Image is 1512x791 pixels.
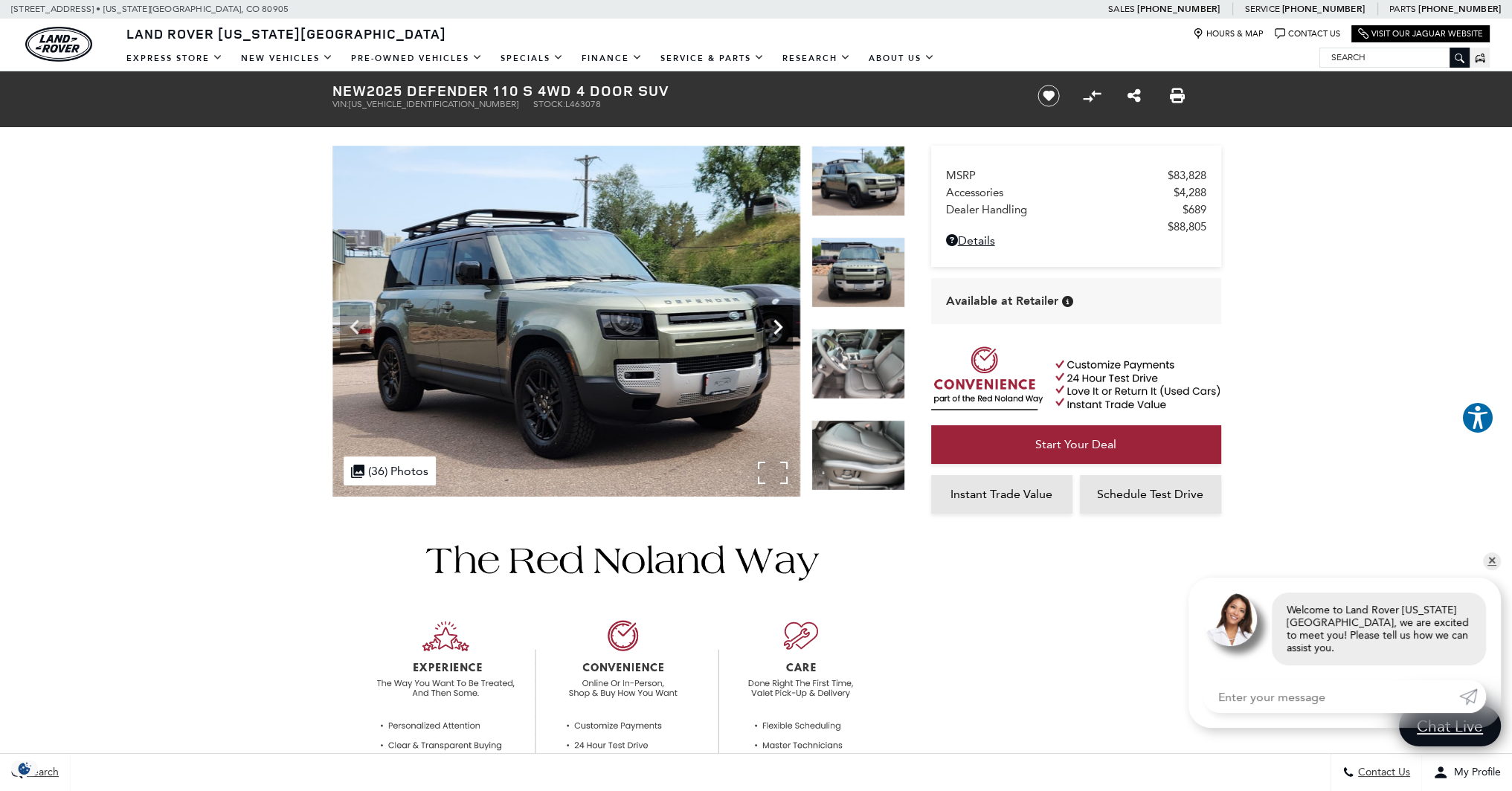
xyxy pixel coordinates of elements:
button: Open user profile menu [1422,754,1512,791]
input: Enter your message [1203,680,1459,713]
div: Welcome to Land Rover [US_STATE][GEOGRAPHIC_DATA], we are excited to meet you! Please tell us how... [1272,593,1486,665]
input: Search [1320,48,1469,66]
span: VIN: [332,99,349,109]
button: Save vehicle [1032,84,1065,108]
a: Details [946,233,1206,248]
span: L463078 [565,99,601,109]
span: Available at Retailer [946,293,1058,309]
div: (36) Photos [344,456,436,485]
a: Land Rover [US_STATE][GEOGRAPHIC_DATA] [118,25,455,42]
span: Start Your Deal [1035,437,1116,451]
div: Next [763,305,793,349]
span: $88,805 [1168,220,1206,233]
img: New 2025 Pangea Green Land Rover S image 17 [811,420,905,491]
h1: 2025 Defender 110 S 4WD 4 Door SUV [332,83,1013,99]
img: New 2025 Pangea Green Land Rover S image 16 [811,329,905,399]
img: Land Rover [25,27,92,62]
a: Research [773,45,860,71]
iframe: YouTube video player [931,521,1221,755]
span: Contact Us [1354,766,1410,779]
span: Service [1244,4,1279,14]
a: Schedule Test Drive [1080,475,1221,514]
nav: Main Navigation [118,45,944,71]
span: Parts [1389,4,1416,14]
div: Previous [340,305,370,349]
span: My Profile [1448,766,1501,779]
a: Pre-Owned Vehicles [342,45,492,71]
a: Accessories $4,288 [946,186,1206,199]
a: New Vehicles [232,45,342,71]
span: Accessories [946,186,1174,199]
span: $83,828 [1168,169,1206,182]
a: Share this New 2025 Defender 110 S 4WD 4 Door SUV [1127,87,1141,105]
a: Instant Trade Value [931,475,1072,514]
span: [US_VEHICLE_IDENTIFICATION_NUMBER] [349,99,518,109]
a: [PHONE_NUMBER] [1418,3,1501,15]
span: Sales [1108,4,1135,14]
a: Submit [1459,680,1486,713]
a: [PHONE_NUMBER] [1137,3,1220,15]
a: Specials [492,45,573,71]
span: MSRP [946,169,1168,182]
a: About Us [860,45,944,71]
span: Dealer Handling [946,203,1183,216]
span: $4,288 [1174,186,1206,199]
span: $689 [1183,203,1206,216]
img: Opt-Out Icon [7,761,42,776]
img: New 2025 Pangea Green Land Rover S image 14 [811,146,905,216]
a: Start Your Deal [931,425,1221,464]
a: $88,805 [946,220,1206,233]
a: land-rover [25,27,92,62]
a: Hours & Map [1193,28,1264,39]
a: Service & Parts [652,45,773,71]
a: [STREET_ADDRESS] • [US_STATE][GEOGRAPHIC_DATA], CO 80905 [11,4,289,14]
strong: New [332,80,367,100]
button: Compare Vehicle [1081,85,1103,107]
a: Visit Our Jaguar Website [1358,28,1483,39]
span: Land Rover [US_STATE][GEOGRAPHIC_DATA] [126,25,446,42]
a: Finance [573,45,652,71]
img: New 2025 Pangea Green Land Rover S image 14 [332,146,800,497]
section: Click to Open Cookie Consent Modal [7,761,42,776]
a: [PHONE_NUMBER] [1282,3,1365,15]
a: Dealer Handling $689 [946,203,1206,216]
a: Contact Us [1275,28,1340,39]
a: EXPRESS STORE [118,45,232,71]
a: MSRP $83,828 [946,169,1206,182]
span: Schedule Test Drive [1097,487,1203,501]
div: Vehicle is in stock and ready for immediate delivery. Due to demand, availability is subject to c... [1062,296,1073,307]
aside: Accessibility Help Desk [1461,401,1494,437]
img: New 2025 Pangea Green Land Rover S image 15 [811,237,905,308]
span: Instant Trade Value [950,487,1052,501]
span: Stock: [533,99,565,109]
img: Agent profile photo [1203,593,1257,646]
button: Explore your accessibility options [1461,401,1494,434]
a: Print this New 2025 Defender 110 S 4WD 4 Door SUV [1170,87,1185,105]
